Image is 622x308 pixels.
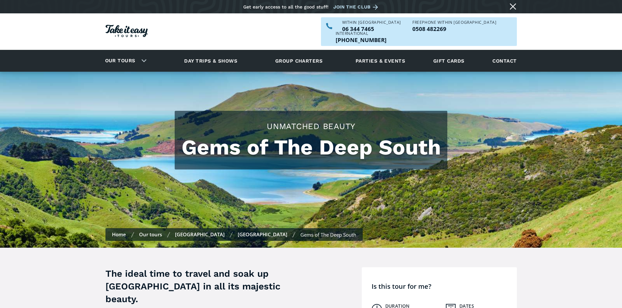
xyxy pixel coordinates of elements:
p: 0508 482269 [412,26,496,32]
a: [GEOGRAPHIC_DATA] [238,231,287,238]
p: [PHONE_NUMBER] [336,37,387,43]
a: Our tours [139,231,162,238]
a: Call us freephone within NZ on 0508482269 [412,26,496,32]
div: WITHIN [GEOGRAPHIC_DATA] [342,21,401,24]
a: Close message [508,1,518,12]
div: Freephone WITHIN [GEOGRAPHIC_DATA] [412,21,496,24]
a: Contact [489,52,520,70]
a: Home [112,231,126,238]
div: Get early access to all the good stuff! [243,4,328,9]
a: Group charters [267,52,331,70]
div: Our tours [97,52,152,70]
h3: The ideal time to travel and soak up [GEOGRAPHIC_DATA] in all its majestic beauty. [105,267,308,306]
div: International [336,32,387,36]
a: Join the club [333,3,380,11]
h4: Is this tour for me? [372,282,514,291]
a: Day trips & shows [176,52,246,70]
h2: Unmatched Beauty [181,121,441,132]
h1: Gems of The Deep South [181,135,441,160]
img: Take it easy Tours logo [105,25,148,37]
div: Gems of The Deep South [300,231,356,238]
a: Our tours [100,53,140,68]
a: Homepage [105,22,148,42]
nav: Breadcrumbs [105,228,363,241]
a: Call us outside of NZ on +6463447465 [336,37,387,43]
a: Parties & events [352,52,408,70]
a: Call us within NZ on 063447465 [342,26,401,32]
p: 06 344 7465 [342,26,401,32]
a: [GEOGRAPHIC_DATA] [175,231,225,238]
a: Gift cards [430,52,468,70]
